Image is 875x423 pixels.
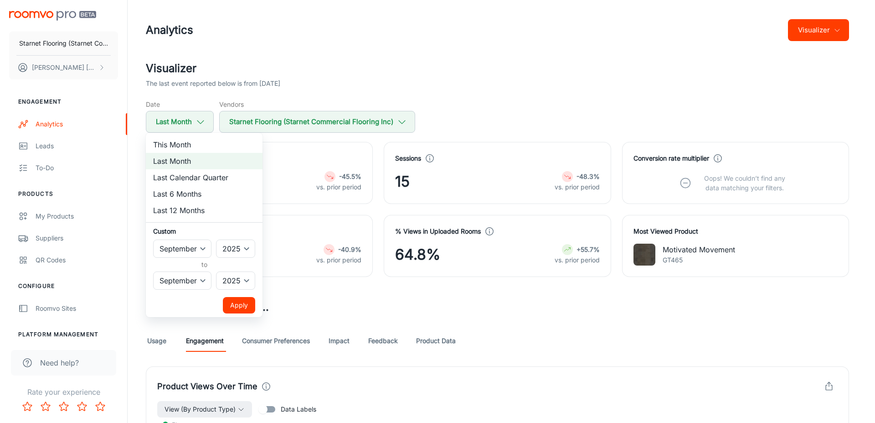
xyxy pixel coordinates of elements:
li: Last 6 Months [146,186,262,202]
li: This Month [146,136,262,153]
button: Apply [223,297,255,313]
li: Last 12 Months [146,202,262,219]
h6: to [155,260,253,270]
li: Last Month [146,153,262,169]
li: Last Calendar Quarter [146,169,262,186]
h6: Custom [153,226,255,236]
